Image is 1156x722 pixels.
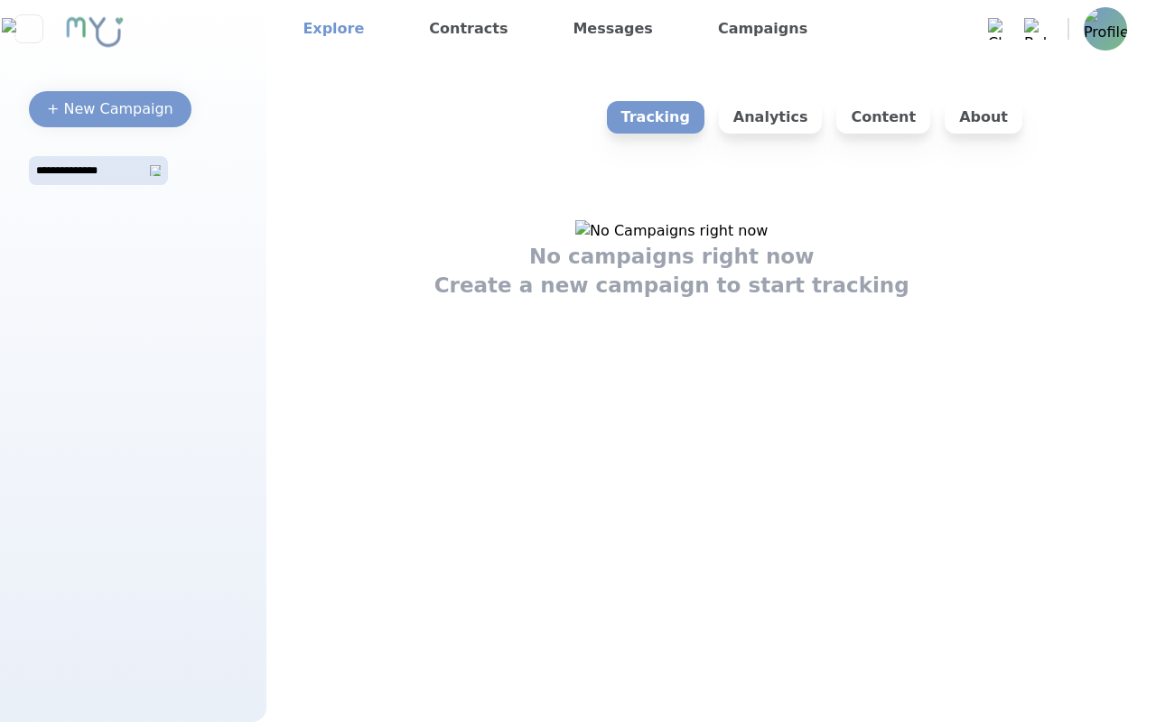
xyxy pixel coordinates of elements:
[434,271,909,300] h1: Create a new campaign to start tracking
[945,101,1022,134] p: About
[711,14,815,43] a: Campaigns
[836,101,930,134] p: Content
[2,18,55,40] img: Close sidebar
[607,101,704,134] p: Tracking
[529,242,815,271] h1: No campaigns right now
[1084,7,1127,51] img: Profile
[988,18,1010,40] img: Chat
[1024,18,1046,40] img: Bell
[422,14,515,43] a: Contracts
[47,98,173,120] div: + New Campaign
[295,14,371,43] a: Explore
[719,101,823,134] p: Analytics
[575,220,768,242] img: No Campaigns right now
[565,14,659,43] a: Messages
[29,91,191,127] button: + New Campaign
